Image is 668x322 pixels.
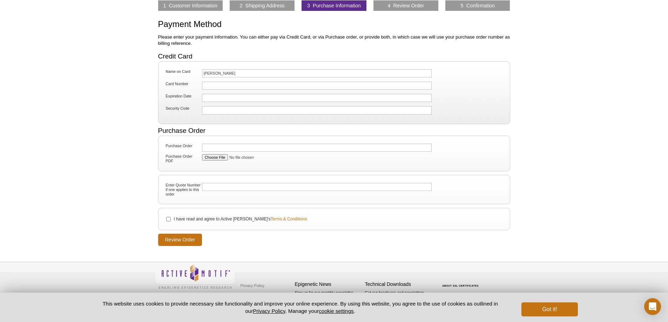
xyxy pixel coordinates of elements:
a: 4 Review Order [387,2,424,9]
label: Card Number [165,82,201,86]
a: 5 Confirmation [461,2,495,9]
label: Name on Card [165,69,201,74]
a: 1 Customer Information [163,2,217,9]
a: 3 Purchase Information [307,2,361,9]
img: Active Motif, [155,262,235,290]
p: This website uses cookies to provide necessary site functionality and improve your online experie... [90,300,510,315]
label: Security Code [165,106,201,111]
a: 2 Shipping Address [240,2,285,9]
label: Purchase Order [165,144,201,148]
h2: Credit Card [158,53,510,60]
h2: Purchase Order [158,128,510,134]
label: I have read and agree to Active [PERSON_NAME]'s [173,216,307,222]
table: Click to Verify - This site chose Symantec SSL for secure e-commerce and confidential communicati... [435,274,488,290]
a: Terms & Conditions [271,216,307,222]
h4: Technical Downloads [365,281,432,287]
button: Got it! [521,302,578,316]
button: cookie settings [319,308,353,314]
p: Please enter your payment information. You can either pay via Credit Card, or via Purchase order,... [158,34,510,47]
input: Review Order [158,234,202,246]
iframe: Secure expiration date input frame [204,96,358,100]
h4: Epigenetic News [295,281,362,287]
a: ABOUT SSL CERTIFICATES [442,285,479,287]
p: Sign up for our monthly newsletter highlighting recent publications in the field of epigenetics. [295,290,362,314]
iframe: Secure CVC input frame [204,108,358,112]
a: Privacy Policy [253,308,285,314]
label: Enter Quote Number if one applies to this order [165,183,201,197]
div: Open Intercom Messenger [644,298,661,315]
iframe: Secure card number input frame [204,83,358,88]
a: Terms & Conditions [239,291,276,301]
a: Privacy Policy [239,280,266,291]
h1: Payment Method [158,20,510,30]
p: Get our brochures and newsletters, or request them by mail. [365,290,432,308]
label: Expiration Date [165,94,201,98]
label: Purchase Order PDF [165,154,201,163]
